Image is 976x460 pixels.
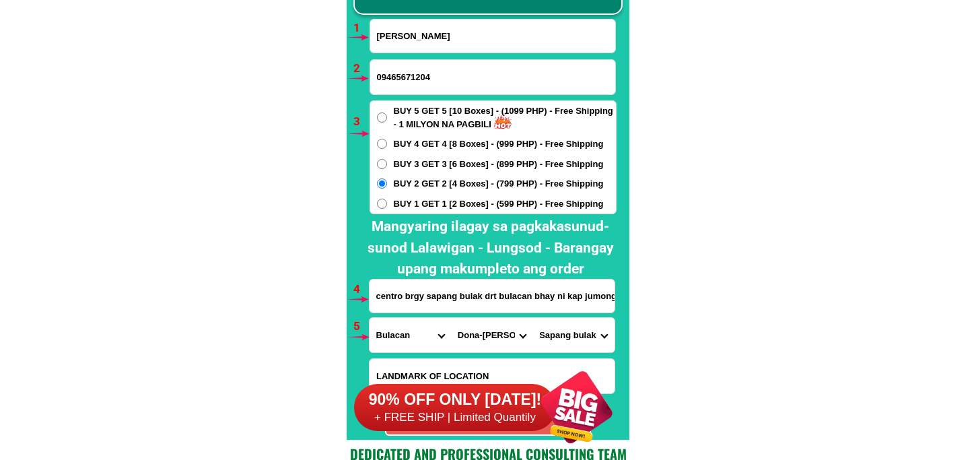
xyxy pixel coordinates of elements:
[370,318,451,352] select: Select province
[451,318,532,352] select: Select district
[394,177,604,191] span: BUY 2 GET 2 [4 Boxes] - (799 PHP) - Free Shipping
[377,159,387,169] input: BUY 3 GET 3 [6 Boxes] - (899 PHP) - Free Shipping
[358,216,623,280] h2: Mangyaring ilagay sa pagkakasunud-sunod Lalawigan - Lungsod - Barangay upang makumpleto ang order
[353,60,369,77] h6: 2
[353,113,369,131] h6: 3
[532,318,614,352] select: Select commune
[353,281,369,298] h6: 4
[370,60,615,94] input: Input phone_number
[377,139,387,149] input: BUY 4 GET 4 [8 Boxes] - (999 PHP) - Free Shipping
[370,20,615,53] input: Input full_name
[394,104,616,131] span: BUY 5 GET 5 [10 Boxes] - (1099 PHP) - Free Shipping - 1 MILYON NA PAGBILI
[370,280,615,313] input: Input address
[377,199,387,209] input: BUY 1 GET 1 [2 Boxes] - (599 PHP) - Free Shipping
[354,410,556,425] h6: + FREE SHIP | Limited Quantily
[377,178,387,189] input: BUY 2 GET 2 [4 Boxes] - (799 PHP) - Free Shipping
[394,137,604,151] span: BUY 4 GET 4 [8 Boxes] - (999 PHP) - Free Shipping
[377,112,387,123] input: BUY 5 GET 5 [10 Boxes] - (1099 PHP) - Free Shipping - 1 MILYON NA PAGBILI
[353,20,369,37] h6: 1
[353,318,369,335] h6: 5
[394,158,604,171] span: BUY 3 GET 3 [6 Boxes] - (899 PHP) - Free Shipping
[394,197,604,211] span: BUY 1 GET 1 [2 Boxes] - (599 PHP) - Free Shipping
[354,390,556,410] h6: 90% OFF ONLY [DATE]!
